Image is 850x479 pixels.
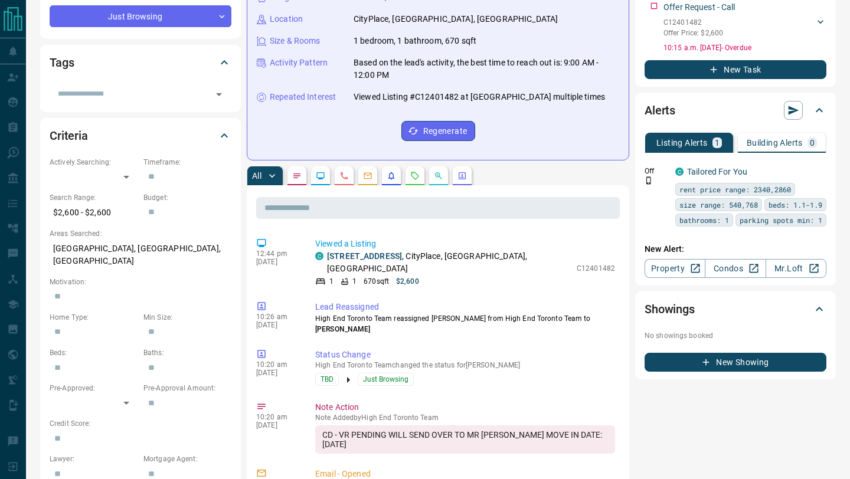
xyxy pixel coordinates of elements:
[352,276,357,287] p: 1
[50,239,231,271] p: [GEOGRAPHIC_DATA], [GEOGRAPHIC_DATA], [GEOGRAPHIC_DATA]
[645,166,668,176] p: Off
[410,171,420,181] svg: Requests
[252,172,261,180] p: All
[656,139,708,147] p: Listing Alerts
[143,383,231,393] p: Pre-Approval Amount:
[256,421,297,429] p: [DATE]
[315,401,615,414] p: Note Action
[645,101,675,120] h2: Alerts
[354,35,476,47] p: 1 bedroom, 1 bathroom, 670 sqft
[679,199,758,211] span: size range: 540,768
[315,252,323,260] div: condos.ca
[50,454,138,464] p: Lawyer:
[327,250,571,275] p: , CityPlace, [GEOGRAPHIC_DATA], [GEOGRAPHIC_DATA]
[50,228,231,239] p: Areas Searched:
[315,425,615,454] div: CD - VR PENDING WILL SEND OVER TO MR [PERSON_NAME] MOVE IN DATE: [DATE]
[645,295,826,323] div: Showings
[315,325,370,333] span: [PERSON_NAME]
[50,53,74,72] h2: Tags
[675,168,684,176] div: condos.ca
[645,176,653,185] svg: Push Notification Only
[663,42,826,53] p: 10:15 a.m. [DATE] - Overdue
[256,313,297,321] p: 10:26 am
[363,373,408,385] span: Just Browsing
[143,157,231,168] p: Timeframe:
[705,259,766,278] a: Condos
[143,347,231,358] p: Baths:
[315,301,615,313] p: Lead Reassigned
[645,60,826,79] button: New Task
[645,96,826,124] div: Alerts
[354,91,605,103] p: Viewed Listing #C12401482 at [GEOGRAPHIC_DATA] multiple times
[387,171,396,181] svg: Listing Alerts
[457,171,467,181] svg: Agent Actions
[143,312,231,323] p: Min Size:
[766,259,826,278] a: Mr.Loft
[270,35,321,47] p: Size & Rooms
[396,276,419,287] p: $2,600
[339,171,349,181] svg: Calls
[50,347,138,358] p: Beds:
[747,139,803,147] p: Building Alerts
[315,313,615,334] p: High End Toronto Team reassigned [PERSON_NAME] from High End Toronto Team to
[354,13,558,25] p: CityPlace, [GEOGRAPHIC_DATA], [GEOGRAPHIC_DATA]
[50,126,88,145] h2: Criteria
[329,276,334,287] p: 1
[50,192,138,203] p: Search Range:
[143,454,231,464] p: Mortgage Agent:
[645,300,695,319] h2: Showings
[810,139,815,147] p: 0
[292,171,302,181] svg: Notes
[315,414,615,422] p: Note Added by High End Toronto Team
[645,243,826,255] p: New Alert:
[354,57,619,81] p: Based on the lead's activity, the best time to reach out is: 9:00 AM - 12:00 PM
[256,258,297,266] p: [DATE]
[50,277,231,287] p: Motivation:
[50,312,138,323] p: Home Type:
[256,413,297,421] p: 10:20 am
[316,171,325,181] svg: Lead Browsing Activity
[715,139,720,147] p: 1
[143,192,231,203] p: Budget:
[363,171,372,181] svg: Emails
[256,250,297,258] p: 12:44 pm
[679,183,791,195] span: rent price range: 2340,2860
[270,91,336,103] p: Repeated Interest
[740,214,822,226] span: parking spots min: 1
[663,15,826,41] div: C12401482Offer Price: $2,600
[256,369,297,377] p: [DATE]
[270,57,328,69] p: Activity Pattern
[211,86,227,103] button: Open
[645,353,826,372] button: New Showing
[327,251,402,261] a: [STREET_ADDRESS]
[256,321,297,329] p: [DATE]
[769,199,822,211] span: beds: 1.1-1.9
[577,263,615,274] p: C12401482
[434,171,443,181] svg: Opportunities
[663,28,723,38] p: Offer Price: $2,600
[50,5,231,27] div: Just Browsing
[401,121,475,141] button: Regenerate
[50,418,231,429] p: Credit Score:
[663,1,735,14] p: Offer Request - Call
[315,349,615,361] p: Status Change
[270,13,303,25] p: Location
[321,373,334,385] span: TBD
[315,238,615,250] p: Viewed a Listing
[687,167,747,176] a: Tailored For You
[50,48,231,77] div: Tags
[50,157,138,168] p: Actively Searching:
[364,276,389,287] p: 670 sqft
[315,361,615,369] p: High End Toronto Team changed the status for [PERSON_NAME]
[663,17,723,28] p: C12401482
[256,360,297,369] p: 10:20 am
[645,259,705,278] a: Property
[50,383,138,393] p: Pre-Approved:
[50,122,231,150] div: Criteria
[679,214,729,226] span: bathrooms: 1
[645,330,826,341] p: No showings booked
[50,203,138,222] p: $2,600 - $2,600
